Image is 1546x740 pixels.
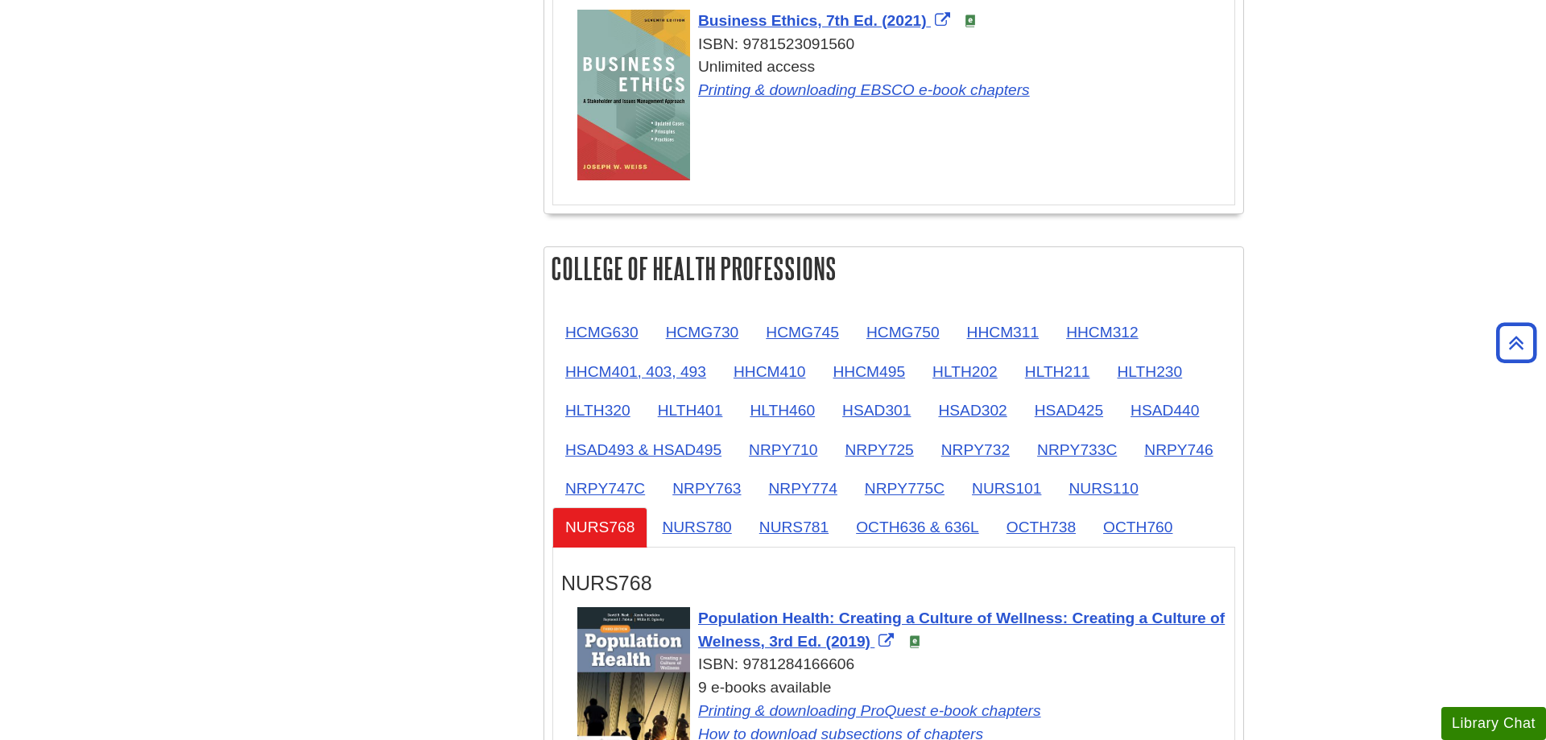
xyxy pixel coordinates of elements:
[928,430,1023,469] a: NRPY732
[852,469,957,508] a: NRPY775C
[829,391,924,430] a: HSAD301
[736,430,830,469] a: NRPY710
[954,312,1052,352] a: HHCM311
[1118,391,1212,430] a: HSAD440
[1441,707,1546,740] button: Library Chat
[552,469,658,508] a: NRPY747C
[1012,352,1103,391] a: HLTH211
[737,391,828,430] a: HLTH460
[552,430,734,469] a: HSAD493 & HSAD495
[577,10,690,180] img: Cover Art
[544,247,1243,290] h2: College of Health Professions
[645,391,736,430] a: HLTH401
[908,635,921,648] img: e-Book
[1490,332,1542,353] a: Back to Top
[964,14,977,27] img: e-Book
[746,507,841,547] a: NURS781
[552,352,719,391] a: HHCM401, 403, 493
[1090,507,1185,547] a: OCTH760
[698,610,1225,650] a: Link opens in new window
[925,391,1019,430] a: HSAD302
[756,469,850,508] a: NRPY774
[653,312,752,352] a: HCMG730
[698,12,927,29] span: Business Ethics, 7th Ed. (2021)
[698,12,954,29] a: Link opens in new window
[1022,391,1116,430] a: HSAD425
[552,507,647,547] a: NURS768
[577,56,1226,125] div: Unlimited access
[698,702,1041,719] a: Link opens in new window
[1024,430,1130,469] a: NRPY733C
[659,469,754,508] a: NRPY763
[1131,430,1226,469] a: NRPY746
[959,469,1054,508] a: NURS101
[854,312,953,352] a: HCMG750
[821,352,919,391] a: HHCM495
[753,312,852,352] a: HCMG745
[721,352,819,391] a: HHCM410
[649,507,744,547] a: NURS780
[552,391,643,430] a: HLTH320
[920,352,1011,391] a: HLTH202
[698,610,1225,650] span: Population Health: Creating a Culture of Wellness: Creating a Culture of Welness, 3rd Ed. (2019)
[577,33,1226,56] div: ISBN: 9781523091560
[577,653,1226,676] div: ISBN: 9781284166606
[1104,352,1195,391] a: HLTH230
[843,507,992,547] a: OCTH636 & 636L
[552,312,651,352] a: HCMG630
[994,507,1089,547] a: OCTH738
[698,81,1030,98] a: Link opens in new window
[561,572,1226,595] h3: NURS768
[832,430,926,469] a: NRPY725
[1053,312,1151,352] a: HHCM312
[1056,469,1151,508] a: NURS110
